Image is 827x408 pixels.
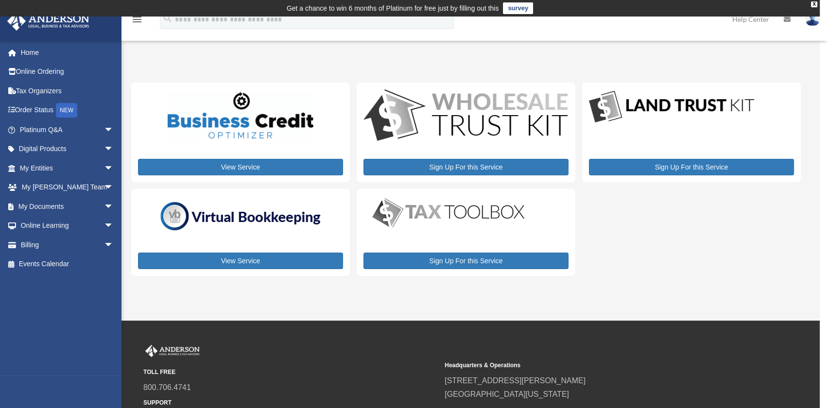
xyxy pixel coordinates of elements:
a: Billingarrow_drop_down [7,235,128,255]
a: My [PERSON_NAME] Teamarrow_drop_down [7,178,128,197]
small: Headquarters & Operations [445,360,739,371]
div: NEW [56,103,77,118]
small: SUPPORT [143,398,438,408]
span: arrow_drop_down [104,178,123,198]
span: arrow_drop_down [104,197,123,217]
img: Anderson Advisors Platinum Portal [4,12,92,31]
img: LandTrust_lgo-1.jpg [589,89,754,125]
span: arrow_drop_down [104,139,123,159]
a: Sign Up For this Service [363,159,569,175]
a: Platinum Q&Aarrow_drop_down [7,120,128,139]
a: [STREET_ADDRESS][PERSON_NAME] [445,376,586,385]
a: survey [503,2,533,14]
a: Order StatusNEW [7,101,128,120]
i: menu [131,14,143,25]
a: menu [131,17,143,25]
a: [GEOGRAPHIC_DATA][US_STATE] [445,390,569,398]
div: Get a chance to win 6 months of Platinum for free just by filling out this [287,2,499,14]
a: 800.706.4741 [143,383,191,391]
span: arrow_drop_down [104,158,123,178]
img: Anderson Advisors Platinum Portal [143,345,202,357]
span: arrow_drop_down [104,216,123,236]
a: My Documentsarrow_drop_down [7,197,128,216]
a: Online Ordering [7,62,128,82]
a: Home [7,43,128,62]
a: View Service [138,159,343,175]
a: Tax Organizers [7,81,128,101]
a: Sign Up For this Service [589,159,794,175]
a: Online Learningarrow_drop_down [7,216,128,236]
a: My Entitiesarrow_drop_down [7,158,128,178]
img: taxtoolbox_new-1.webp [363,196,534,230]
img: WS-Trust-Kit-lgo-1.jpg [363,89,568,143]
small: TOLL FREE [143,367,438,377]
i: search [162,13,173,24]
img: User Pic [805,12,820,26]
a: View Service [138,253,343,269]
span: arrow_drop_down [104,120,123,140]
span: arrow_drop_down [104,235,123,255]
a: Digital Productsarrow_drop_down [7,139,123,159]
div: close [811,1,817,7]
a: Sign Up For this Service [363,253,569,269]
a: Events Calendar [7,255,128,274]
